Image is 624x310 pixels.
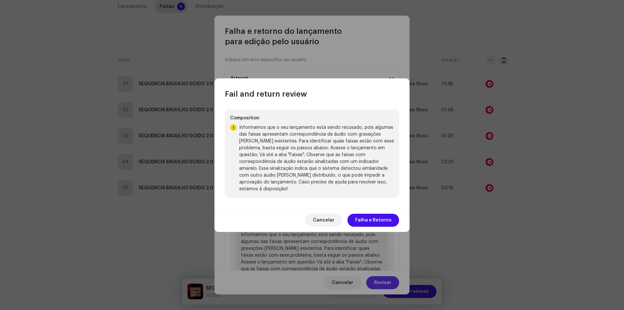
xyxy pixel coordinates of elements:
p: Composition [230,115,394,122]
p: Informamos que o seu lançamento está sendo recusado, pois algumas das faixas apresentam correspon... [239,124,394,193]
button: Falha e Retorno [347,214,399,227]
span: Cancelar [313,214,334,227]
span: Falha e Retorno [355,214,391,227]
button: Cancelar [305,214,342,227]
span: Fail and return review [225,89,307,99]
